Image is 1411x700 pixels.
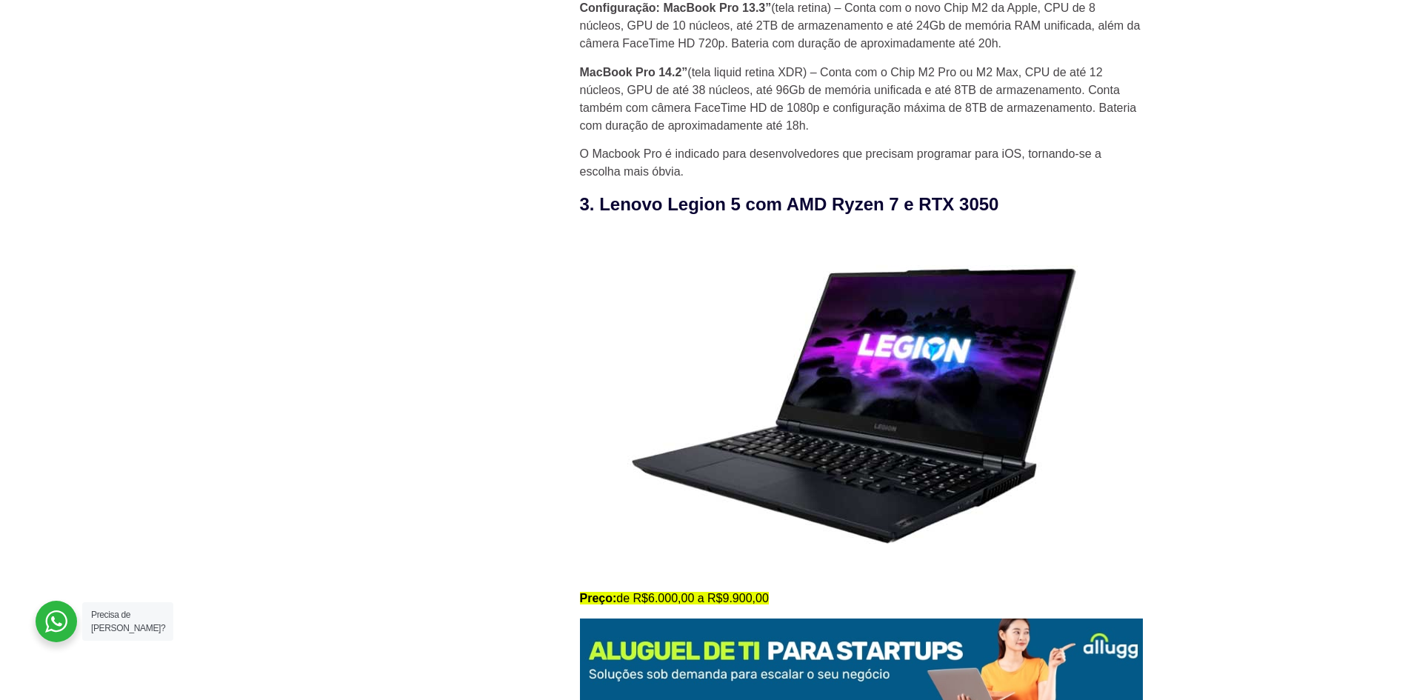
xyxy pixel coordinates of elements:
[580,145,1143,181] p: O Macbook Pro é indicado para desenvolvedores que precisam programar para iOS, tornando-se a esco...
[580,191,1143,218] h3: 3. Lenovo Legion 5 com AMD Ryzen 7 e RTX 3050
[580,64,1143,135] p: (tela liquid retina XDR) – Conta com o Chip M2 Pro ou M2 Max, CPU de até 12 núcleos, GPU de até 3...
[580,592,769,604] mark: de R$6.000,00 a R$9.900,00
[580,66,688,79] strong: MacBook Pro 14.2”
[580,1,772,14] strong: Configuração: MacBook Pro 13.3”
[1144,510,1411,700] div: Widget de chat
[580,592,617,604] strong: Preço:
[91,610,165,633] span: Precisa de [PERSON_NAME]?
[1144,510,1411,700] iframe: Chat Widget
